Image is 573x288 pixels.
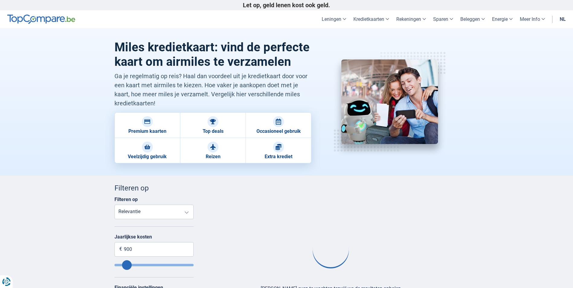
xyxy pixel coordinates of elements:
p: Ga je regelmatig op reis? Haal dan voordeel uit je kredietkaart door voor een kaart met airmiles ... [114,72,312,108]
img: Extra krediet [275,144,282,150]
a: Premium kaarten Premium kaarten [114,112,180,138]
a: Occasioneel gebruik Occasioneel gebruik [246,112,311,138]
a: Meer Info [516,10,549,28]
a: Rekeningen [393,10,430,28]
a: Sparen [430,10,457,28]
img: TopCompare [7,14,75,24]
a: nl [556,10,569,28]
input: Annualfee [114,264,194,266]
a: Top deals Top deals [180,112,246,138]
p: Let op, geld lenen kost ook geld. [114,2,459,9]
img: Reizen [210,144,216,150]
img: miles kredietkaart [341,59,438,144]
a: Kredietkaarten [350,10,393,28]
a: Leningen [318,10,350,28]
div: Filteren op [114,183,194,193]
h1: Miles kredietkaart: vind de perfecte kaart om airmiles te verzamelen [114,40,312,69]
a: Reizen Reizen [180,138,246,163]
a: Extra krediet Extra krediet [246,138,311,163]
span: € [119,246,122,253]
a: Veelzijdig gebruik Veelzijdig gebruik [114,138,180,163]
a: Beleggen [457,10,488,28]
img: Occasioneel gebruik [275,119,282,125]
a: Energie [488,10,516,28]
img: Top deals [210,119,216,125]
img: Premium kaarten [144,119,150,125]
label: Filteren op [114,197,138,202]
img: Veelzijdig gebruik [144,144,150,150]
label: Jaarlijkse kosten [114,234,194,240]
